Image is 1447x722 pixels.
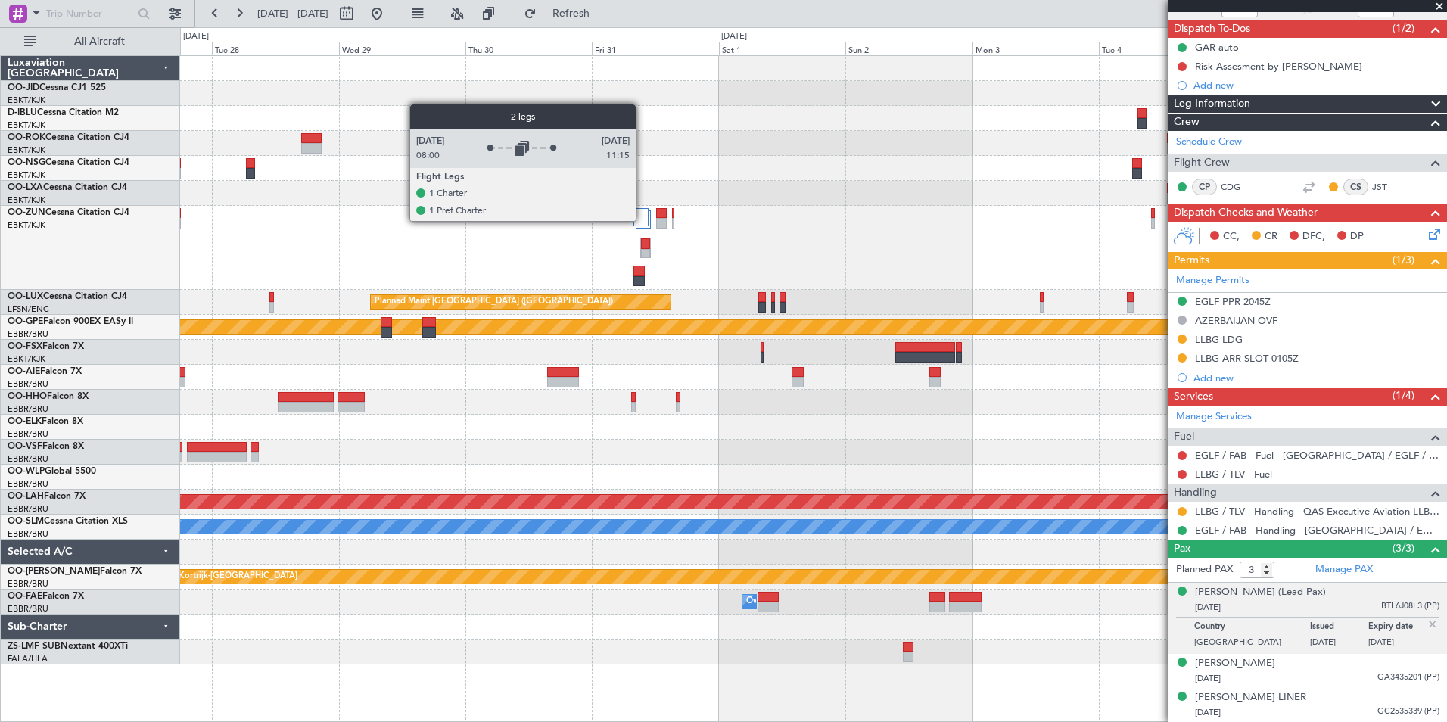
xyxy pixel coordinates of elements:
span: OO-FSX [8,342,42,351]
a: EBBR/BRU [8,378,48,390]
div: LLBG ARR SLOT 0105Z [1195,352,1299,365]
span: Fuel [1174,428,1194,446]
span: (3/3) [1393,540,1414,556]
span: OO-JID [8,83,39,92]
div: Tue 28 [212,42,338,55]
a: FALA/HLA [8,653,48,664]
span: All Aircraft [39,36,160,47]
span: [DATE] [1195,673,1221,684]
span: Crew [1174,114,1200,131]
img: close [1426,618,1439,631]
p: Expiry date [1368,621,1427,636]
div: [DATE] [183,30,209,43]
a: LLBG / TLV - Fuel [1195,468,1272,481]
a: OO-[PERSON_NAME]Falcon 7X [8,567,142,576]
div: Fri 31 [592,42,718,55]
div: [PERSON_NAME] LINER [1195,690,1306,705]
span: Leg Information [1174,95,1250,113]
span: [DATE] [1195,602,1221,613]
div: Risk Assesment by [PERSON_NAME] [1195,60,1362,73]
span: OO-AIE [8,367,40,376]
div: Wed 29 [339,42,465,55]
span: Dispatch Checks and Weather [1174,204,1318,222]
span: OO-HHO [8,392,47,401]
span: OO-ZUN [8,208,45,217]
div: [PERSON_NAME] [1195,656,1275,671]
a: OO-LAHFalcon 7X [8,492,86,501]
a: OO-ZUNCessna Citation CJ4 [8,208,129,217]
span: OO-ELK [8,417,42,426]
p: [GEOGRAPHIC_DATA] [1194,636,1310,652]
a: EBKT/KJK [8,170,45,181]
span: (1/3) [1393,252,1414,268]
div: Mon 3 [972,42,1099,55]
span: OO-LXA [8,183,43,192]
button: Refresh [517,2,608,26]
div: Tue 4 [1099,42,1225,55]
span: OO-[PERSON_NAME] [8,567,100,576]
span: OO-LAH [8,492,44,501]
a: Manage Permits [1176,273,1249,288]
a: Schedule Crew [1176,135,1242,150]
a: LFSN/ENC [8,303,49,315]
a: ZS-LMF SUBNextant 400XTi [8,642,128,651]
a: Manage Services [1176,409,1252,425]
div: Planned Maint [GEOGRAPHIC_DATA] ([GEOGRAPHIC_DATA]) [375,291,613,313]
a: OO-AIEFalcon 7X [8,367,82,376]
div: EGLF PPR 2045Z [1195,295,1271,308]
div: CS [1343,179,1368,195]
button: All Aircraft [17,30,164,54]
label: Planned PAX [1176,562,1233,577]
div: Owner Melsbroek Air Base [746,590,849,613]
span: OO-FAE [8,592,42,601]
p: Country [1194,621,1310,636]
a: EBBR/BRU [8,478,48,490]
span: Permits [1174,252,1209,269]
a: EBBR/BRU [8,428,48,440]
span: DP [1350,229,1364,244]
a: OO-LXACessna Citation CJ4 [8,183,127,192]
span: OO-WLP [8,467,45,476]
input: Trip Number [46,2,133,25]
div: Add new [1193,79,1439,92]
a: EBBR/BRU [8,503,48,515]
a: OO-FAEFalcon 7X [8,592,84,601]
div: Sat 1 [719,42,845,55]
a: EBBR/BRU [8,328,48,340]
span: OO-LUX [8,292,43,301]
a: EBKT/KJK [8,219,45,231]
div: Sun 2 [845,42,972,55]
a: OO-ROKCessna Citation CJ4 [8,133,129,142]
span: GC2535339 (PP) [1377,705,1439,718]
a: OO-WLPGlobal 5500 [8,467,96,476]
span: OO-SLM [8,517,44,526]
a: EGLF / FAB - Handling - [GEOGRAPHIC_DATA] / EGLF / FAB [1195,524,1439,537]
div: Planned Maint Kortrijk-[GEOGRAPHIC_DATA] [121,565,297,588]
a: OO-GPEFalcon 900EX EASy II [8,317,133,326]
span: OO-VSF [8,442,42,451]
a: EBKT/KJK [8,145,45,156]
a: OO-JIDCessna CJ1 525 [8,83,106,92]
span: DFC, [1302,229,1325,244]
a: Manage PAX [1315,562,1373,577]
span: Flight Crew [1174,154,1230,172]
a: EBBR/BRU [8,453,48,465]
span: D-IBLU [8,108,37,117]
a: EBKT/KJK [8,95,45,106]
a: EBKT/KJK [8,120,45,131]
a: OO-SLMCessna Citation XLS [8,517,128,526]
a: EBBR/BRU [8,578,48,590]
span: (1/4) [1393,387,1414,403]
a: OO-HHOFalcon 8X [8,392,89,401]
span: Pax [1174,540,1190,558]
span: Dispatch To-Dos [1174,20,1250,38]
a: JST [1372,180,1406,194]
div: LLBG LDG [1195,333,1243,346]
a: OO-FSXFalcon 7X [8,342,84,351]
div: [DATE] [721,30,747,43]
span: Services [1174,388,1213,406]
span: Refresh [540,8,603,19]
a: EBBR/BRU [8,603,48,615]
a: OO-LUXCessna Citation CJ4 [8,292,127,301]
span: CC, [1223,229,1240,244]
